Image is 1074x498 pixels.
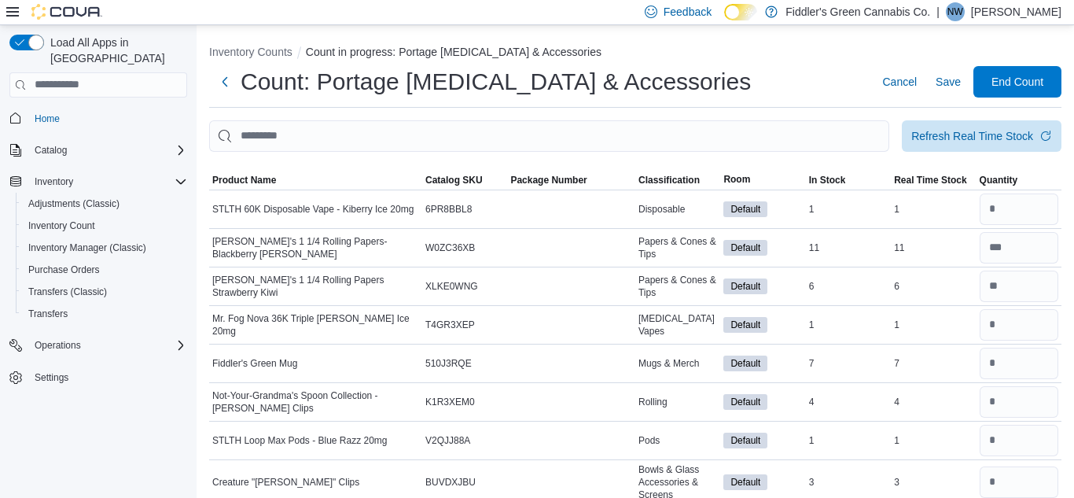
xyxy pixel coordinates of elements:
[638,312,717,338] span: [MEDICAL_DATA] Vapes
[425,319,475,331] span: T4GR3XEP
[16,281,193,303] button: Transfers (Classic)
[510,174,587,186] span: Package Number
[635,171,720,190] button: Classification
[22,194,187,213] span: Adjustments (Classic)
[971,2,1061,21] p: [PERSON_NAME]
[723,173,750,186] span: Room
[22,260,106,279] a: Purchase Orders
[16,215,193,237] button: Inventory Count
[212,476,359,489] span: Creature "[PERSON_NAME]" Clips
[723,474,767,490] span: Default
[22,216,101,235] a: Inventory Count
[730,475,760,489] span: Default
[212,203,414,216] span: STLTH 60K Disposable Vape - Kiberry Ice 20mg
[876,66,923,98] button: Cancel
[891,315,976,334] div: 1
[425,476,476,489] span: BUVDXJBU
[28,172,79,191] button: Inventory
[22,238,187,257] span: Inventory Manager (Classic)
[35,371,68,384] span: Settings
[806,354,891,373] div: 7
[936,2,940,21] p: |
[3,139,193,161] button: Catalog
[723,201,767,217] span: Default
[22,260,187,279] span: Purchase Orders
[929,66,967,98] button: Save
[723,356,767,371] span: Default
[991,74,1043,90] span: End Count
[35,144,67,157] span: Catalog
[936,74,961,90] span: Save
[16,193,193,215] button: Adjustments (Classic)
[209,120,889,152] input: This is a search bar. After typing your query, hit enter to filter the results lower in the page.
[911,128,1033,144] div: Refresh Real Time Stock
[212,357,297,370] span: Fiddler's Green Mug
[209,44,1061,63] nav: An example of EuiBreadcrumbs
[891,277,976,296] div: 6
[425,174,483,186] span: Catalog SKU
[723,433,767,448] span: Default
[730,279,760,293] span: Default
[730,202,760,216] span: Default
[806,238,891,257] div: 11
[894,174,966,186] span: Real Time Stock
[35,113,60,125] span: Home
[3,107,193,130] button: Home
[891,238,976,257] div: 11
[723,394,767,410] span: Default
[724,4,757,20] input: Dark Mode
[212,274,419,299] span: [PERSON_NAME]'s 1 1/4 Rolling Papers Strawberry Kiwi
[16,303,193,325] button: Transfers
[31,4,102,20] img: Cova
[891,431,976,450] div: 1
[28,242,146,254] span: Inventory Manager (Classic)
[22,304,187,323] span: Transfers
[730,433,760,448] span: Default
[809,174,846,186] span: In Stock
[28,264,100,276] span: Purchase Orders
[212,312,419,338] span: Mr. Fog Nova 36K Triple [PERSON_NAME] Ice 20mg
[425,434,470,447] span: V2QJJ88A
[425,203,472,216] span: 6PR8BBL8
[891,393,976,411] div: 4
[891,473,976,492] div: 3
[507,171,635,190] button: Package Number
[730,318,760,332] span: Default
[946,2,965,21] div: Nico Walker
[723,279,767,294] span: Default
[3,366,193,389] button: Settings
[306,46,601,58] button: Count in progress: Portage [MEDICAL_DATA] & Accessories
[16,259,193,281] button: Purchase Orders
[806,277,891,296] div: 6
[882,74,917,90] span: Cancel
[723,317,767,333] span: Default
[28,172,187,191] span: Inventory
[977,171,1061,190] button: Quantity
[28,197,120,210] span: Adjustments (Classic)
[785,2,930,21] p: Fiddler's Green Cannabis Co.
[664,4,712,20] span: Feedback
[891,171,976,190] button: Real Time Stock
[35,339,81,352] span: Operations
[28,109,66,128] a: Home
[947,2,963,21] span: NW
[28,336,87,355] button: Operations
[425,242,475,254] span: W0ZC36XB
[22,238,153,257] a: Inventory Manager (Classic)
[638,274,717,299] span: Papers & Cones & Tips
[638,203,685,216] span: Disposable
[212,434,388,447] span: STLTH Loop Max Pods - Blue Razz 20mg
[425,396,475,408] span: K1R3XEM0
[209,46,292,58] button: Inventory Counts
[891,200,976,219] div: 1
[16,237,193,259] button: Inventory Manager (Classic)
[28,336,187,355] span: Operations
[28,141,73,160] button: Catalog
[806,171,891,190] button: In Stock
[28,368,75,387] a: Settings
[902,120,1061,152] button: Refresh Real Time Stock
[22,194,126,213] a: Adjustments (Classic)
[22,282,187,301] span: Transfers (Classic)
[28,286,107,298] span: Transfers (Classic)
[28,219,95,232] span: Inventory Count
